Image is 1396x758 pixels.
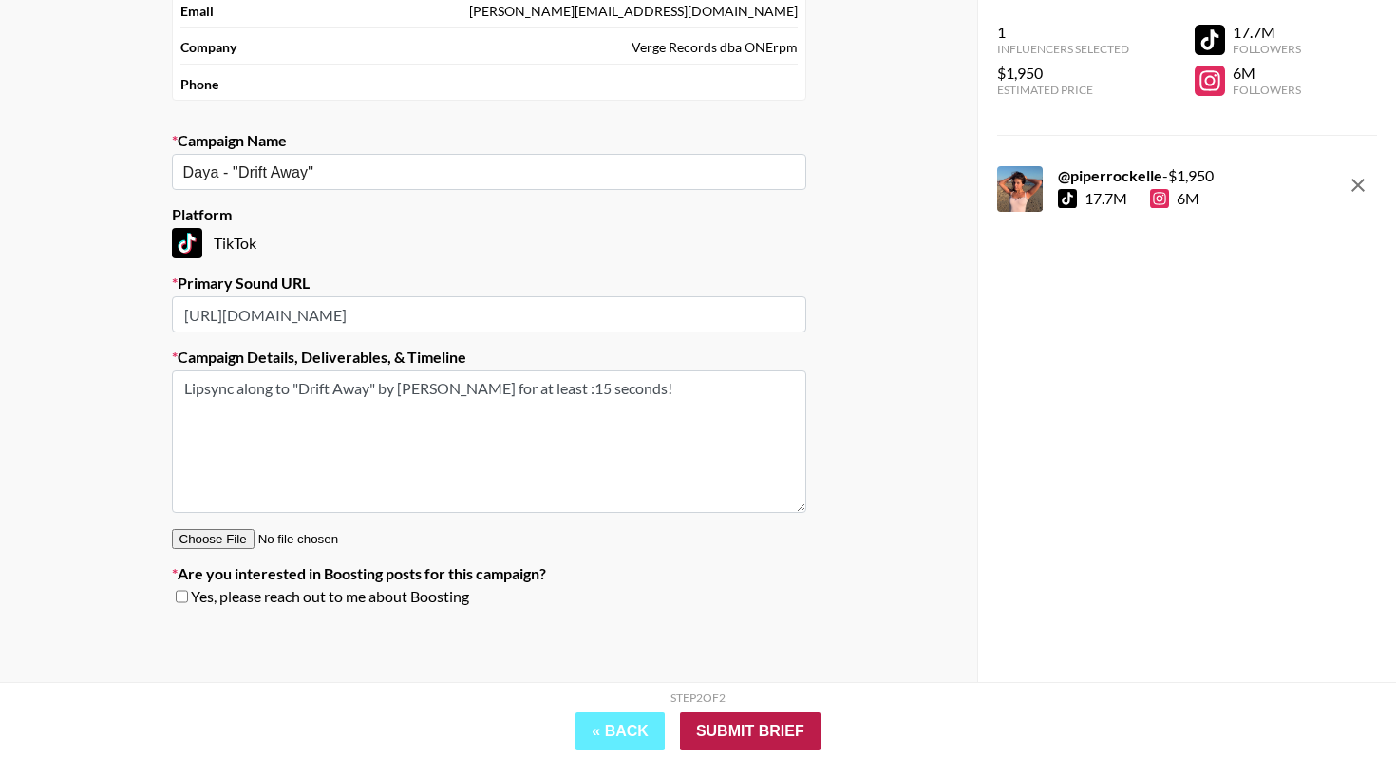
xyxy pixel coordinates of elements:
[997,83,1129,97] div: Estimated Price
[172,296,806,332] input: https://www.tiktok.com/music/Old-Town-Road-6683330941219244813
[469,3,798,20] div: [PERSON_NAME][EMAIL_ADDRESS][DOMAIN_NAME]
[575,712,665,750] button: « Back
[997,64,1129,83] div: $1,950
[997,42,1129,56] div: Influencers Selected
[172,205,806,224] label: Platform
[172,228,202,258] img: TikTok
[997,23,1129,42] div: 1
[172,348,806,367] label: Campaign Details, Deliverables, & Timeline
[172,564,806,583] label: Are you interested in Boosting posts for this campaign?
[172,131,806,150] label: Campaign Name
[670,691,726,705] div: Step 2 of 2
[1233,42,1301,56] div: Followers
[1301,663,1373,735] iframe: Drift Widget Chat Controller
[1233,83,1301,97] div: Followers
[1085,189,1127,208] div: 17.7M
[1233,64,1301,83] div: 6M
[183,161,769,183] input: Old Town Road - Lil Nas X + Billy Ray Cyrus
[191,587,469,606] span: Yes, please reach out to me about Boosting
[790,76,798,93] div: –
[1339,166,1377,204] button: remove
[1058,166,1162,184] strong: @ piperrockelle
[180,76,218,93] strong: Phone
[172,274,806,293] label: Primary Sound URL
[180,3,214,20] strong: Email
[180,39,236,56] strong: Company
[1233,23,1301,42] div: 17.7M
[1150,189,1199,208] div: 6M
[1058,166,1214,185] div: - $ 1,950
[680,712,821,750] input: Submit Brief
[172,228,806,258] div: TikTok
[632,39,798,56] div: Verge Records dba ONErpm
